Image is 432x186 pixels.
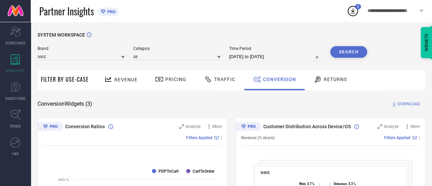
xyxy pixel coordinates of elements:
span: Traffic [214,77,235,82]
tspan: Web [299,182,305,186]
span: Conversion Widgets ( 3 ) [38,101,92,107]
span: Analyse [384,124,399,129]
button: Search [330,46,367,58]
span: SUGGESTIONS [5,96,26,101]
span: Filters Applied [186,135,212,140]
span: Returns [324,77,347,82]
tspan: Unknown [333,182,346,186]
text: 80Cr % [58,178,69,182]
span: FWD [12,151,19,156]
span: PRO [106,9,116,14]
div: Premium [38,122,63,132]
span: Partner Insights [39,4,94,18]
input: Select time period [229,53,322,61]
span: 1 [357,4,359,9]
span: Conversion Ratios [65,124,105,129]
span: DOWNLOAD [398,101,420,107]
span: SYSTEM WORKSPACE [38,32,85,38]
text: PDPToCart [158,169,179,174]
span: Conversion [263,77,296,82]
svg: Zoom [179,124,184,129]
span: Filter By Use-Case [41,75,89,83]
span: Time Period [229,46,322,51]
div: Premium [236,122,261,132]
span: | [221,135,222,140]
span: TRENDS [10,123,21,129]
span: More [410,124,420,129]
span: More [212,124,222,129]
text: CartToOrder [193,169,215,174]
svg: Zoom [377,124,382,129]
text: : 3.7 % [299,182,314,186]
span: SCORECARDS [5,40,26,45]
span: Brand [38,46,125,51]
span: NIKE [261,170,269,175]
span: WORKSPACE [6,68,25,73]
div: Open download list [347,5,359,17]
span: Analyse [186,124,200,129]
span: Pricing [165,77,186,82]
span: Customer Distribution Across Device/OS [263,124,351,129]
span: Filters Applied [384,135,410,140]
text: : 3.3 % [333,182,356,186]
span: | [419,135,420,140]
span: Revenue [114,77,138,82]
span: Category [133,46,220,51]
span: Revenue (% share) [241,135,275,140]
